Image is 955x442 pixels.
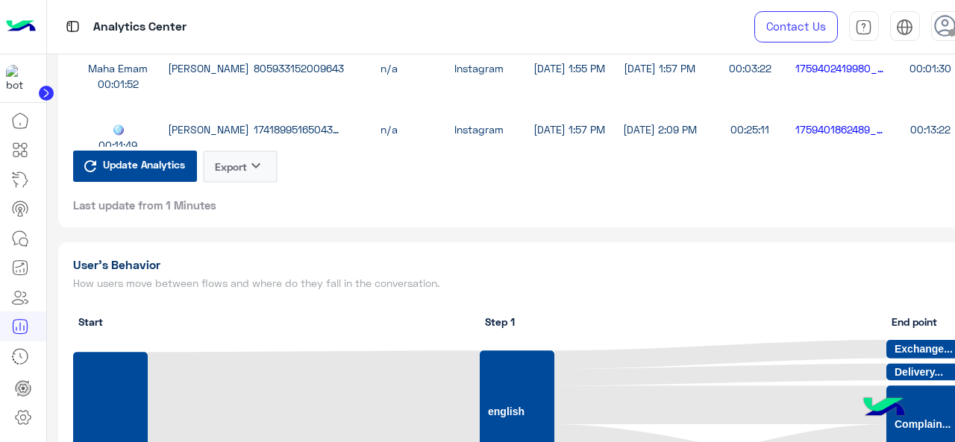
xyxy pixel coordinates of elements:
[849,11,879,42] a: tab
[6,11,36,42] img: Logo
[203,151,278,183] button: Exportkeyboard_arrow_down
[525,121,615,137] div: [DATE] 1:57 PM
[795,60,886,76] div: 1759402419980_f40c7dcf-cd12-464c-bae7-7d18db0424ca
[99,154,189,174] span: Update Analytics
[73,151,197,182] button: Update Analytics
[344,121,434,137] div: n/a
[254,121,344,137] div: 1741899516504398
[93,17,187,37] p: Analytics Center
[344,60,434,76] div: n/a
[895,418,951,430] text: Complain...
[73,76,163,92] div: 00:01:52
[73,60,163,76] div: Maha Emam
[896,19,913,36] img: tab
[6,65,33,92] img: 317874714732967
[892,314,937,329] span: End point
[73,277,519,289] h5: How users move between flows and where do they fall in the conversation.
[163,121,254,137] div: [PERSON_NAME]
[434,121,525,137] div: Instagram
[73,137,163,153] div: 00:11:49
[858,382,910,435] img: hulul-logo.png
[705,60,795,76] div: 00:03:22
[615,60,705,76] div: [DATE] 1:57 PM
[488,405,525,417] text: english
[163,60,254,76] div: [PERSON_NAME]
[434,60,525,76] div: Instagram
[254,60,344,76] div: 805933152009643
[73,198,216,212] span: Last update from 1 Minutes
[73,257,519,272] h1: User’s Behavior
[705,121,795,137] div: 00:25:11
[247,157,265,174] i: keyboard_arrow_down
[73,121,163,137] div: 🪩
[855,19,872,36] img: tab
[615,121,705,137] div: [DATE] 2:09 PM
[795,121,886,137] div: 1759401862489_581b8d70-8234-491a-9ed5-a2569471c3a9
[63,17,82,36] img: tab
[78,314,103,329] span: Start
[485,314,515,329] span: Step 1
[895,343,953,355] text: Exchange...
[754,11,838,42] a: Contact Us
[525,60,615,76] div: [DATE] 1:55 PM
[895,366,943,378] text: Delivery...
